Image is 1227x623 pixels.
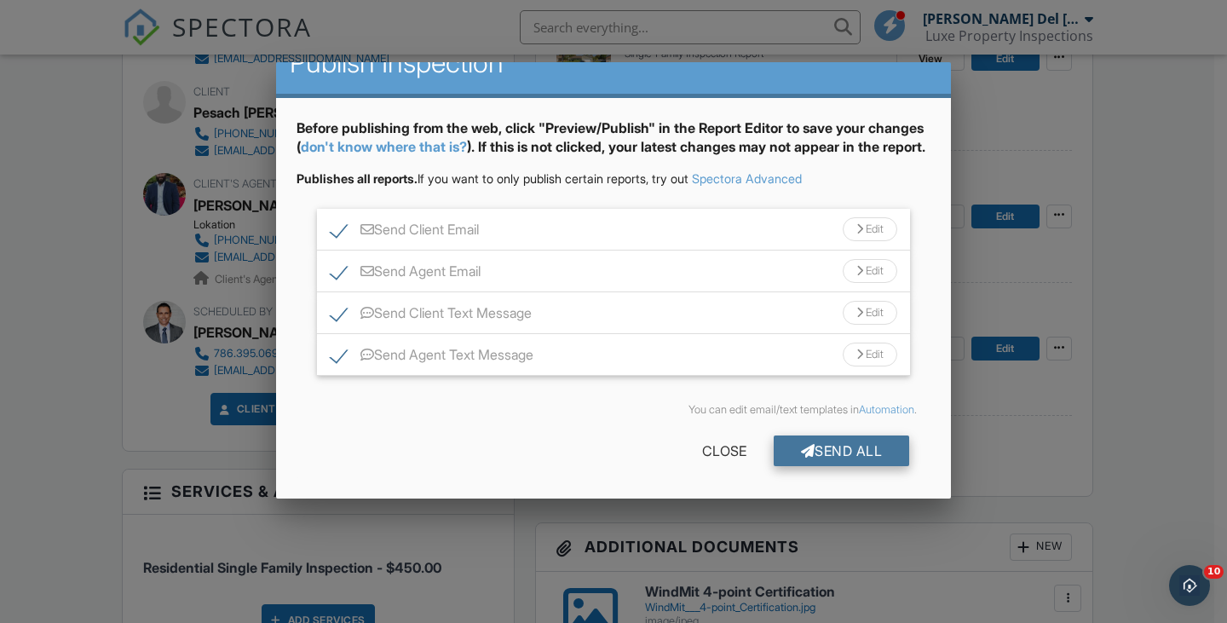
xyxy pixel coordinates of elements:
[774,436,910,466] div: Send All
[1169,565,1210,606] iframe: Intercom live chat
[331,263,481,285] label: Send Agent Email
[692,171,802,186] a: Spectora Advanced
[310,403,917,417] div: You can edit email/text templates in .
[297,171,418,186] strong: Publishes all reports.
[331,222,479,243] label: Send Client Email
[1204,565,1224,579] span: 10
[675,436,774,466] div: Close
[859,403,914,416] a: Automation
[843,217,897,241] div: Edit
[301,138,467,155] a: don't know where that is?
[843,301,897,325] div: Edit
[297,171,688,186] span: If you want to only publish certain reports, try out
[843,259,897,283] div: Edit
[297,118,930,170] div: Before publishing from the web, click "Preview/Publish" in the Report Editor to save your changes...
[331,347,533,368] label: Send Agent Text Message
[290,46,937,80] h2: Publish Inspection
[843,343,897,366] div: Edit
[331,305,532,326] label: Send Client Text Message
